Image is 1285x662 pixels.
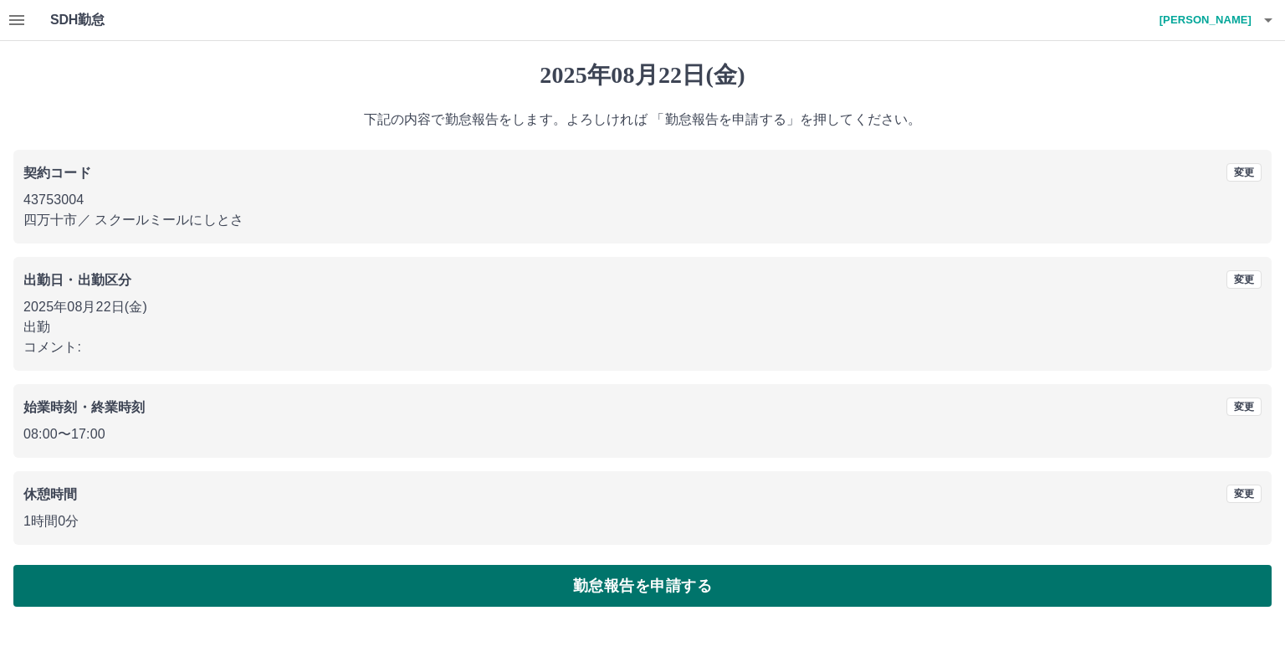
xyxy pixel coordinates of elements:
[23,511,1262,531] p: 1時間0分
[23,424,1262,444] p: 08:00 〜 17:00
[13,565,1272,607] button: 勤怠報告を申請する
[23,400,145,414] b: 始業時刻・終業時刻
[23,337,1262,357] p: コメント:
[13,61,1272,90] h1: 2025年08月22日(金)
[1226,485,1262,503] button: 変更
[23,190,1262,210] p: 43753004
[23,210,1262,230] p: 四万十市 ／ スクールミールにしとさ
[1226,270,1262,289] button: 変更
[1226,163,1262,182] button: 変更
[23,273,131,287] b: 出勤日・出勤区分
[23,166,91,180] b: 契約コード
[23,297,1262,317] p: 2025年08月22日(金)
[1226,398,1262,416] button: 変更
[23,317,1262,337] p: 出勤
[13,110,1272,130] p: 下記の内容で勤怠報告をします。よろしければ 「勤怠報告を申請する」を押してください。
[23,487,78,501] b: 休憩時間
